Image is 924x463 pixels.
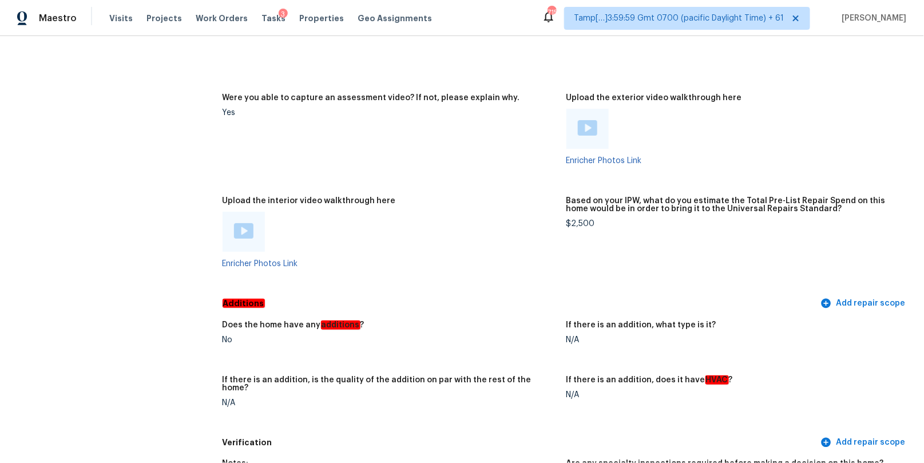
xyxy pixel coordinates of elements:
span: Maestro [39,13,77,24]
img: Play Video [578,120,597,136]
button: Add repair scope [818,432,910,453]
button: Add repair scope [818,293,910,314]
a: Enricher Photos Link [566,157,642,165]
span: Tamp[…]3:59:59 Gmt 0700 (pacific Daylight Time) + 61 [574,13,784,24]
span: Add repair scope [823,436,906,450]
h5: Upload the exterior video walkthrough here [566,94,742,102]
a: Play Video [234,223,253,240]
a: Enricher Photos Link [223,260,298,268]
span: Properties [299,13,344,24]
h5: Upload the interior video walkthrough here [223,197,396,205]
h5: Verification [223,437,818,449]
div: No [223,336,557,344]
em: additions [321,320,360,330]
span: Add repair scope [823,296,906,311]
div: N/A [223,399,557,407]
h5: If there is an addition, does it have ? [566,376,733,384]
div: Yes [223,109,557,117]
span: Work Orders [196,13,248,24]
h5: If there is an addition, what type is it? [566,321,716,329]
span: Visits [109,13,133,24]
em: HVAC [705,375,729,385]
div: N/A [566,391,901,399]
div: 3 [279,9,288,20]
img: Play Video [234,223,253,239]
a: Play Video [578,120,597,137]
h5: Were you able to capture an assessment video? If not, please explain why. [223,94,520,102]
span: Tasks [261,14,285,22]
h5: Does the home have any ? [223,321,364,329]
h5: If there is an addition, is the quality of the addition on par with the rest of the home? [223,376,557,392]
div: $2,500 [566,220,901,228]
div: N/A [566,336,901,344]
span: Projects [146,13,182,24]
span: [PERSON_NAME] [838,13,907,24]
em: Additions [223,299,265,308]
div: 715 [548,7,556,18]
span: Geo Assignments [358,13,432,24]
h5: Based on your IPW, what do you estimate the Total Pre-List Repair Spend on this home would be in ... [566,197,901,213]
